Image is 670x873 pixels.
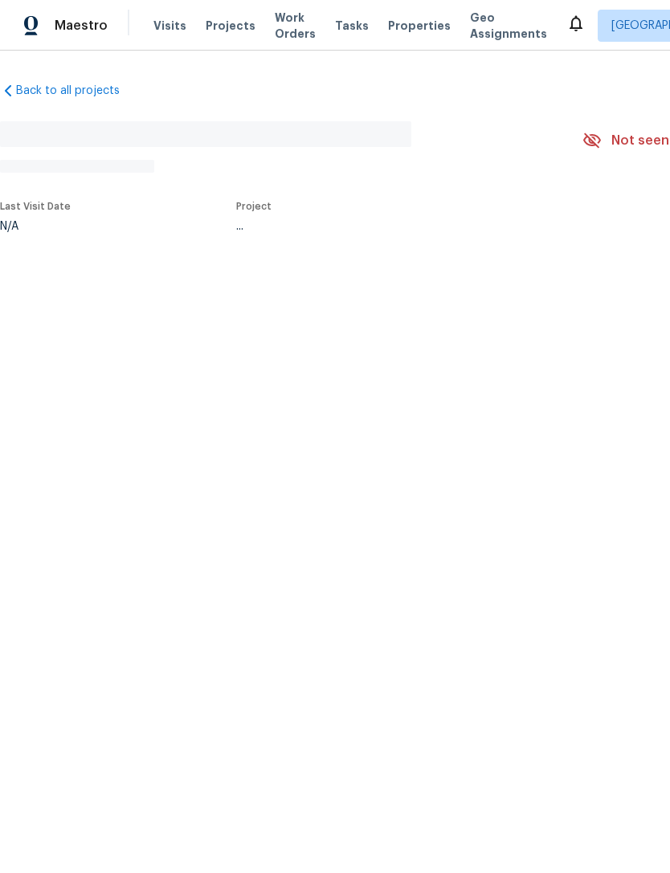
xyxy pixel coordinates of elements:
[236,202,272,211] span: Project
[335,20,369,31] span: Tasks
[55,18,108,34] span: Maestro
[206,18,255,34] span: Projects
[470,10,547,42] span: Geo Assignments
[275,10,316,42] span: Work Orders
[388,18,451,34] span: Properties
[236,221,545,232] div: ...
[153,18,186,34] span: Visits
